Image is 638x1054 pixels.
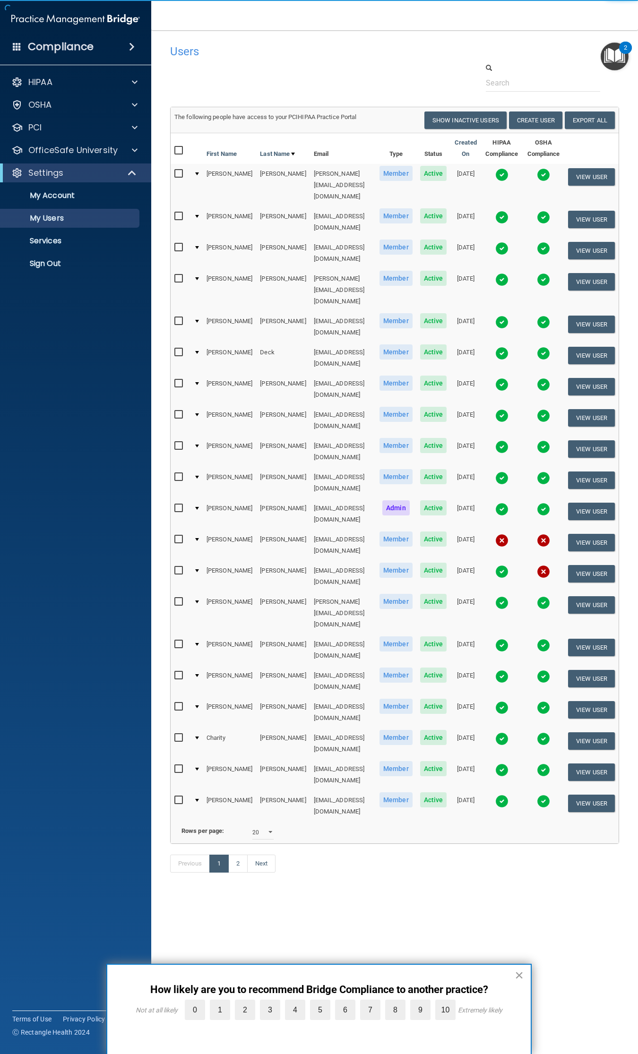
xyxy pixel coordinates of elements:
[310,467,376,498] td: [EMAIL_ADDRESS][DOMAIN_NAME]
[256,530,310,561] td: [PERSON_NAME]
[379,594,413,609] span: Member
[495,273,509,286] img: tick.e7d51cea.svg
[420,699,447,714] span: Active
[495,763,509,777] img: tick.e7d51cea.svg
[568,763,615,781] button: View User
[495,471,509,485] img: tick.e7d51cea.svg
[495,795,509,808] img: tick.e7d51cea.svg
[420,271,447,286] span: Active
[568,503,615,520] button: View User
[450,206,481,238] td: [DATE]
[537,440,550,454] img: tick.e7d51cea.svg
[256,592,310,634] td: [PERSON_NAME]
[260,148,295,160] a: Last Name
[537,701,550,714] img: tick.e7d51cea.svg
[203,269,256,311] td: [PERSON_NAME]
[537,503,550,516] img: tick.e7d51cea.svg
[203,343,256,374] td: [PERSON_NAME]
[28,122,42,133] p: PCI
[450,343,481,374] td: [DATE]
[310,133,376,164] th: Email
[310,164,376,206] td: [PERSON_NAME][EMAIL_ADDRESS][DOMAIN_NAME]
[379,668,413,683] span: Member
[450,164,481,206] td: [DATE]
[495,639,509,652] img: tick.e7d51cea.svg
[450,269,481,311] td: [DATE]
[6,236,135,246] p: Services
[450,561,481,592] td: [DATE]
[568,639,615,656] button: View User
[256,666,310,697] td: [PERSON_NAME]
[450,634,481,666] td: [DATE]
[450,467,481,498] td: [DATE]
[450,374,481,405] td: [DATE]
[203,467,256,498] td: [PERSON_NAME]
[450,592,481,634] td: [DATE]
[28,167,63,179] p: Settings
[310,728,376,759] td: [EMAIL_ADDRESS][DOMAIN_NAME]
[420,668,447,683] span: Active
[537,409,550,422] img: tick.e7d51cea.svg
[385,1000,405,1020] label: 8
[568,242,615,259] button: View User
[568,471,615,489] button: View User
[310,697,376,728] td: [EMAIL_ADDRESS][DOMAIN_NAME]
[450,697,481,728] td: [DATE]
[495,440,509,454] img: tick.e7d51cea.svg
[537,596,550,609] img: tick.e7d51cea.svg
[256,498,310,530] td: [PERSON_NAME]
[420,792,447,807] span: Active
[568,378,615,395] button: View User
[310,1000,330,1020] label: 5
[450,759,481,790] td: [DATE]
[203,634,256,666] td: [PERSON_NAME]
[379,531,413,547] span: Member
[495,670,509,683] img: tick.e7d51cea.svg
[537,795,550,808] img: tick.e7d51cea.svg
[537,242,550,255] img: tick.e7d51cea.svg
[416,133,451,164] th: Status
[450,405,481,436] td: [DATE]
[568,316,615,333] button: View User
[420,469,447,484] span: Active
[207,148,237,160] a: First Name
[136,1006,178,1014] div: Not at all likely
[310,374,376,405] td: [EMAIL_ADDRESS][DOMAIN_NAME]
[203,592,256,634] td: [PERSON_NAME]
[486,74,600,92] input: Search
[185,1000,205,1020] label: 0
[256,238,310,269] td: [PERSON_NAME]
[126,984,512,996] p: How likely are you to recommend Bridge Compliance to another practice?
[210,1000,230,1020] label: 1
[420,344,447,360] span: Active
[256,728,310,759] td: [PERSON_NAME]
[420,240,447,255] span: Active
[256,206,310,238] td: [PERSON_NAME]
[568,440,615,458] button: View User
[256,467,310,498] td: [PERSON_NAME]
[450,666,481,697] td: [DATE]
[256,759,310,790] td: [PERSON_NAME]
[310,634,376,666] td: [EMAIL_ADDRESS][DOMAIN_NAME]
[435,1000,456,1020] label: 10
[410,1000,431,1020] label: 9
[247,855,276,873] a: Next
[170,855,210,873] a: Previous
[360,1000,380,1020] label: 7
[495,409,509,422] img: tick.e7d51cea.svg
[310,666,376,697] td: [EMAIL_ADDRESS][DOMAIN_NAME]
[379,271,413,286] span: Member
[450,238,481,269] td: [DATE]
[379,761,413,776] span: Member
[310,790,376,821] td: [EMAIL_ADDRESS][DOMAIN_NAME]
[450,530,481,561] td: [DATE]
[537,670,550,683] img: tick.e7d51cea.svg
[420,313,447,328] span: Active
[174,113,357,120] span: The following people have access to your PCIHIPAA Practice Portal
[203,405,256,436] td: [PERSON_NAME]
[256,436,310,467] td: [PERSON_NAME]
[63,1014,105,1024] a: Privacy Policy
[6,214,135,223] p: My Users
[203,164,256,206] td: [PERSON_NAME]
[376,133,416,164] th: Type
